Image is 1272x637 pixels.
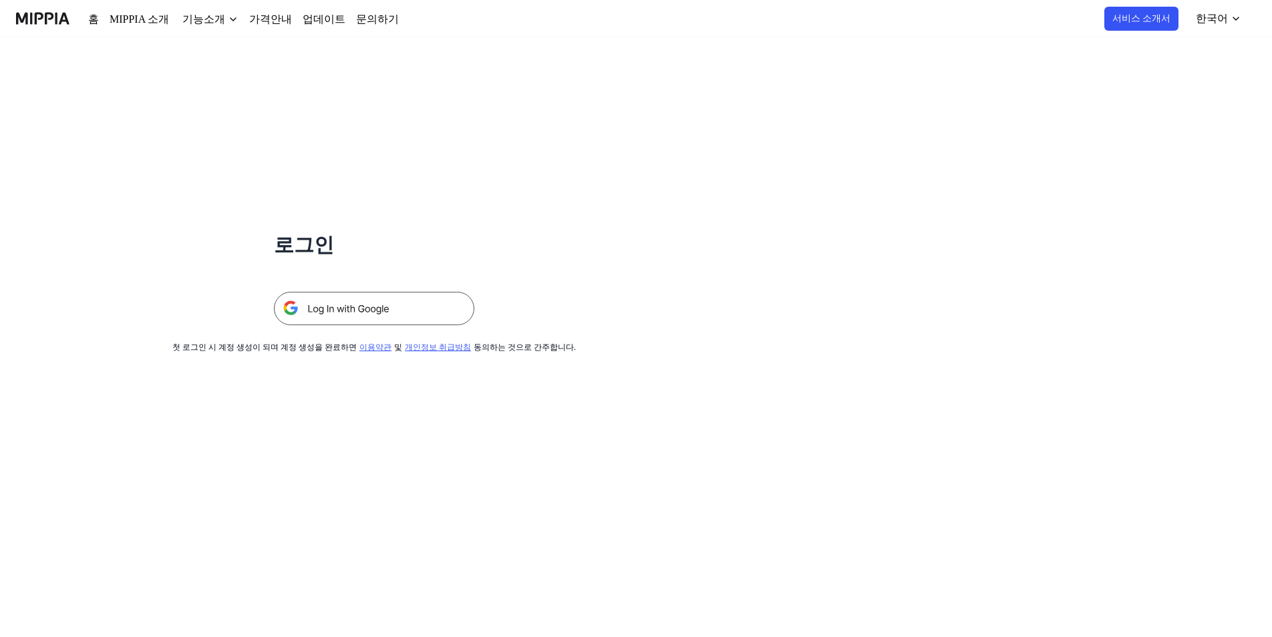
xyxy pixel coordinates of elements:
a: 가격안내 [239,11,277,27]
a: 이용약관 [362,343,389,352]
a: 문의하기 [335,11,373,27]
div: 첫 로그인 시 계정 생성이 되며 계정 생성을 완료하면 및 동의하는 것으로 간주합니다. [203,341,545,353]
a: 업데이트 [287,11,325,27]
a: 개인정보 취급방침 [401,343,456,352]
img: 구글 로그인 버튼 [274,292,474,325]
div: 한국어 [1197,11,1231,27]
button: 한국어 [1189,5,1249,32]
a: 홈 [88,11,98,27]
button: 기능소개 [175,11,228,27]
div: 기능소개 [175,11,218,27]
button: 서비스 소개서 [1116,7,1182,31]
a: MIPPIA 소개 [108,11,164,27]
img: down [218,14,228,25]
h1: 로그인 [274,230,474,260]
